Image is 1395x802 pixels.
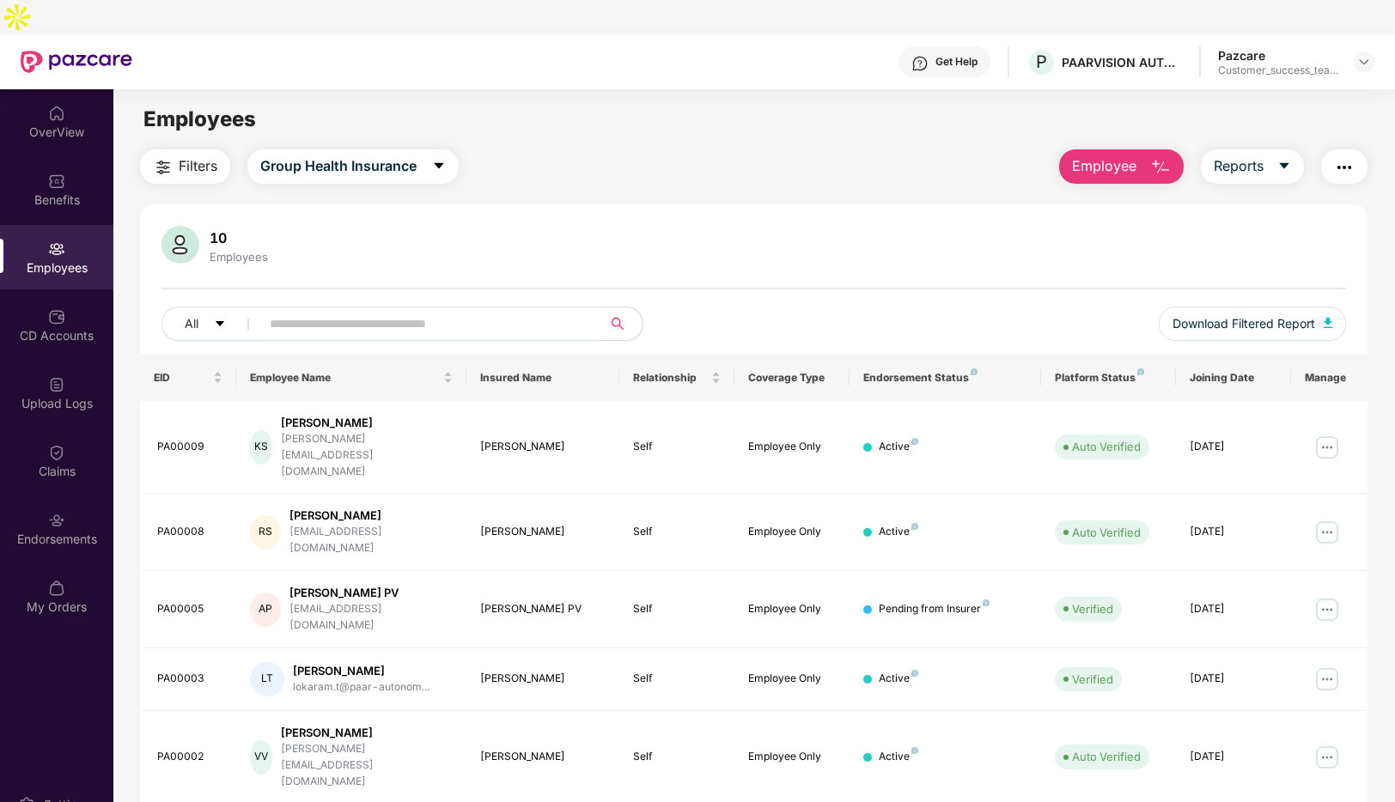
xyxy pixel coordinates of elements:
[161,307,266,341] button: Allcaret-down
[250,430,272,465] div: KS
[281,741,453,790] div: [PERSON_NAME][EMAIL_ADDRESS][DOMAIN_NAME]
[879,601,990,617] div: Pending from Insurer
[293,663,429,679] div: [PERSON_NAME]
[260,155,417,177] span: Group Health Insurance
[289,601,452,634] div: [EMAIL_ADDRESS][DOMAIN_NAME]
[879,524,918,540] div: Active
[1190,601,1277,617] div: [DATE]
[161,226,199,264] img: svg+xml;base64,PHN2ZyB4bWxucz0iaHR0cDovL3d3dy53My5vcmcvMjAwMC9zdmciIHhtbG5zOnhsaW5rPSJodHRwOi8vd3...
[250,515,282,550] div: RS
[633,671,721,687] div: Self
[879,749,918,765] div: Active
[863,371,1027,385] div: Endorsement Status
[633,601,721,617] div: Self
[143,106,256,131] span: Employees
[1036,52,1047,72] span: P
[480,439,606,455] div: [PERSON_NAME]
[600,307,643,341] button: search
[140,149,230,184] button: Filters
[911,670,918,677] img: svg+xml;base64,PHN2ZyB4bWxucz0iaHR0cDovL3d3dy53My5vcmcvMjAwMC9zdmciIHdpZHRoPSI4IiBoZWlnaHQ9IjgiIH...
[633,371,708,385] span: Relationship
[48,580,65,597] img: svg+xml;base64,PHN2ZyBpZD0iTXlfT3JkZXJzIiBkYXRhLW5hbWU9Ik15IE9yZGVycyIgeG1sbnM9Imh0dHA6Ly93d3cudz...
[1334,157,1355,178] img: svg+xml;base64,PHN2ZyB4bWxucz0iaHR0cDovL3d3dy53My5vcmcvMjAwMC9zdmciIHdpZHRoPSIyNCIgaGVpZ2h0PSIyNC...
[1072,600,1113,617] div: Verified
[281,431,453,480] div: [PERSON_NAME][EMAIL_ADDRESS][DOMAIN_NAME]
[1173,314,1315,333] span: Download Filtered Report
[1291,355,1368,401] th: Manage
[911,438,918,445] img: svg+xml;base64,PHN2ZyB4bWxucz0iaHR0cDovL3d3dy53My5vcmcvMjAwMC9zdmciIHdpZHRoPSI4IiBoZWlnaHQ9IjgiIH...
[879,439,918,455] div: Active
[1059,149,1184,184] button: Employee
[206,250,271,264] div: Employees
[1190,671,1277,687] div: [DATE]
[157,601,222,617] div: PA00005
[48,376,65,393] img: svg+xml;base64,PHN2ZyBpZD0iVXBsb2FkX0xvZ3MiIGRhdGEtbmFtZT0iVXBsb2FkIExvZ3MiIHhtbG5zPSJodHRwOi8vd3...
[1218,64,1338,77] div: Customer_success_team_lead
[289,524,452,556] div: [EMAIL_ADDRESS][DOMAIN_NAME]
[1313,596,1341,623] img: manageButton
[281,415,453,431] div: [PERSON_NAME]
[935,55,978,69] div: Get Help
[289,507,452,524] div: [PERSON_NAME]
[48,240,65,258] img: svg+xml;base64,PHN2ZyBpZD0iRW1wbG95ZWVzIiB4bWxucz0iaHR0cDovL3d3dy53My5vcmcvMjAwMC9zdmciIHdpZHRoPS...
[281,725,453,741] div: [PERSON_NAME]
[911,55,929,72] img: svg+xml;base64,PHN2ZyBpZD0iSGVscC0zMngzMiIgeG1sbnM9Imh0dHA6Ly93d3cudzMub3JnLzIwMDAvc3ZnIiB3aWR0aD...
[157,749,222,765] div: PA00002
[185,314,198,333] span: All
[153,157,174,178] img: svg+xml;base64,PHN2ZyB4bWxucz0iaHR0cDovL3d3dy53My5vcmcvMjAwMC9zdmciIHdpZHRoPSIyNCIgaGVpZ2h0PSIyNC...
[983,599,990,606] img: svg+xml;base64,PHN2ZyB4bWxucz0iaHR0cDovL3d3dy53My5vcmcvMjAwMC9zdmciIHdpZHRoPSI4IiBoZWlnaHQ9IjgiIH...
[1214,155,1264,177] span: Reports
[1190,524,1277,540] div: [DATE]
[1072,438,1141,455] div: Auto Verified
[748,601,836,617] div: Employee Only
[748,439,836,455] div: Employee Only
[1072,155,1136,177] span: Employee
[236,355,466,401] th: Employee Name
[971,368,978,375] img: svg+xml;base64,PHN2ZyB4bWxucz0iaHR0cDovL3d3dy53My5vcmcvMjAwMC9zdmciIHdpZHRoPSI4IiBoZWlnaHQ9IjgiIH...
[432,159,446,174] span: caret-down
[154,371,210,385] span: EID
[1357,55,1371,69] img: svg+xml;base64,PHN2ZyBpZD0iRHJvcGRvd24tMzJ4MzIiIHhtbG5zPSJodHRwOi8vd3d3LnczLm9yZy8yMDAwL3N2ZyIgd2...
[480,524,606,540] div: [PERSON_NAME]
[48,444,65,461] img: svg+xml;base64,PHN2ZyBpZD0iQ2xhaW0iIHhtbG5zPSJodHRwOi8vd3d3LnczLm9yZy8yMDAwL3N2ZyIgd2lkdGg9IjIwIi...
[1190,439,1277,455] div: [DATE]
[1150,157,1171,178] img: svg+xml;base64,PHN2ZyB4bWxucz0iaHR0cDovL3d3dy53My5vcmcvMjAwMC9zdmciIHhtbG5zOnhsaW5rPSJodHRwOi8vd3...
[48,308,65,325] img: svg+xml;base64,PHN2ZyBpZD0iQ0RfQWNjb3VudHMiIGRhdGEtbmFtZT0iQ0QgQWNjb3VudHMiIHhtbG5zPSJodHRwOi8vd3...
[1176,355,1291,401] th: Joining Date
[1277,159,1291,174] span: caret-down
[1313,744,1341,771] img: manageButton
[1159,307,1346,341] button: Download Filtered Report
[157,671,222,687] div: PA00003
[293,679,429,696] div: lokaram.t@paar-autonom...
[748,524,836,540] div: Employee Only
[1072,671,1113,688] div: Verified
[206,229,271,246] div: 10
[466,355,620,401] th: Insured Name
[250,371,440,385] span: Employee Name
[1072,524,1141,541] div: Auto Verified
[21,51,132,73] img: New Pazcare Logo
[480,749,606,765] div: [PERSON_NAME]
[633,439,721,455] div: Self
[247,149,459,184] button: Group Health Insurancecaret-down
[600,317,634,331] span: search
[480,601,606,617] div: [PERSON_NAME] PV
[1062,54,1182,70] div: PAARVISION AUTONOMY PRIVATE LIMITED
[480,671,606,687] div: [PERSON_NAME]
[157,524,222,540] div: PA00008
[748,671,836,687] div: Employee Only
[1201,149,1304,184] button: Reportscaret-down
[48,173,65,190] img: svg+xml;base64,PHN2ZyBpZD0iQmVuZWZpdHMiIHhtbG5zPSJodHRwOi8vd3d3LnczLm9yZy8yMDAwL3N2ZyIgd2lkdGg9Ij...
[250,662,284,696] div: LT
[734,355,850,401] th: Coverage Type
[1313,519,1341,546] img: manageButton
[1324,318,1332,328] img: svg+xml;base64,PHN2ZyB4bWxucz0iaHR0cDovL3d3dy53My5vcmcvMjAwMC9zdmciIHhtbG5zOnhsaW5rPSJodHRwOi8vd3...
[179,155,217,177] span: Filters
[250,592,282,627] div: AP
[1137,368,1144,375] img: svg+xml;base64,PHN2ZyB4bWxucz0iaHR0cDovL3d3dy53My5vcmcvMjAwMC9zdmciIHdpZHRoPSI4IiBoZWlnaHQ9IjgiIH...
[157,439,222,455] div: PA00009
[748,749,836,765] div: Employee Only
[879,671,918,687] div: Active
[1072,748,1141,765] div: Auto Verified
[1218,47,1338,64] div: Pazcare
